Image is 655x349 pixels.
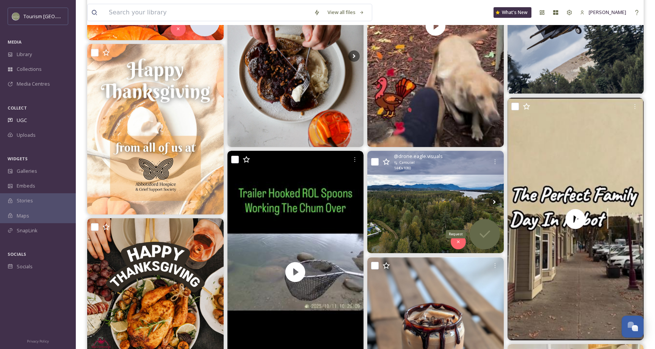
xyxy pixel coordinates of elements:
span: Library [17,51,32,58]
span: Tourism [GEOGRAPHIC_DATA] [24,13,91,20]
a: What's New [494,7,531,18]
span: Socials [17,263,33,270]
span: 1440 x 1080 [394,166,411,171]
span: SOCIALS [8,251,26,257]
span: COLLECT [8,105,27,111]
span: Embeds [17,182,35,189]
img: We hope you have a wonderful Thanksgiving with your loved ones.⁠ .⁠ Please note that our office i... [87,44,224,214]
input: Search your library [105,4,310,21]
span: @ drone.eagle.visuals [394,153,443,160]
span: Carousel [400,160,415,165]
span: SnapLink [17,227,38,234]
span: WIDGETS [8,156,28,161]
span: Uploads [17,131,36,139]
img: Abbotsford_Snapsea.png [12,13,20,20]
span: Galleries [17,167,37,175]
span: Stories [17,197,33,204]
img: thumbnail [507,98,644,340]
a: [PERSON_NAME] [576,5,630,20]
button: Open Chat [622,316,644,338]
span: Maps [17,212,29,219]
span: Media Centres [17,80,50,88]
span: UGC [17,117,27,124]
span: Privacy Policy [27,339,49,344]
img: 12.10.25 🍂🪵🔥🛸🇨🇦 #dji #alltimefalltime #autumnvibes🍁 #fraservalley #matsquiprairie [367,151,504,253]
a: View all files [324,5,368,20]
a: Privacy Policy [27,336,49,345]
video: Your next amazing family getaway is located in Abbotsford, BC! Visit the link in our bio to find ... [507,98,644,340]
span: [PERSON_NAME] [589,9,626,16]
span: Collections [17,66,42,73]
span: MEDIA [8,39,22,45]
div: Request [446,230,466,238]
